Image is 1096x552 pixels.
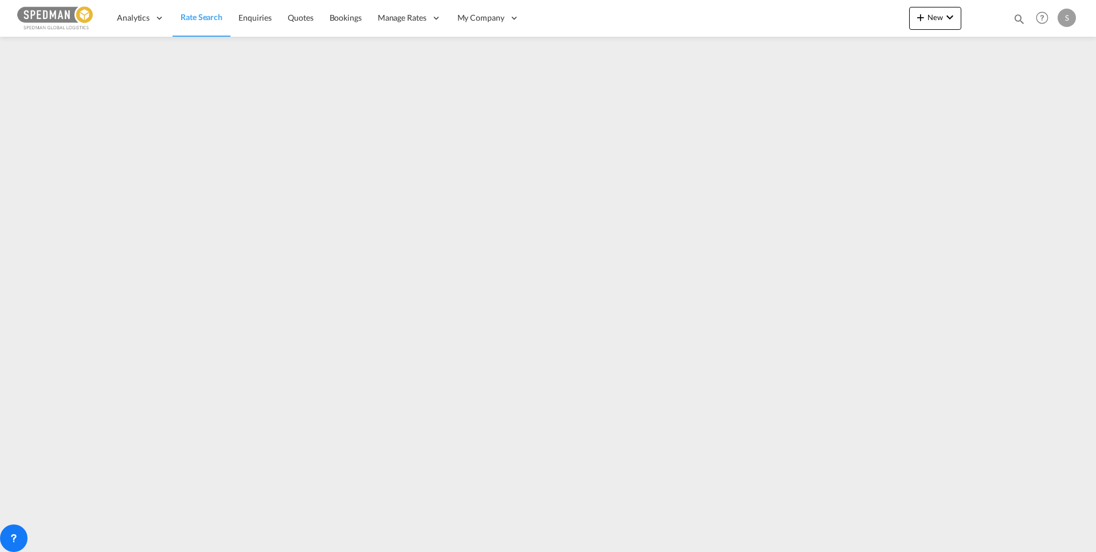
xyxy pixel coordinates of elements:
[1058,9,1076,27] div: S
[330,13,362,22] span: Bookings
[1032,8,1058,29] div: Help
[914,13,957,22] span: New
[914,10,927,24] md-icon: icon-plus 400-fg
[181,12,222,22] span: Rate Search
[17,5,95,31] img: c12ca350ff1b11efb6b291369744d907.png
[943,10,957,24] md-icon: icon-chevron-down
[238,13,272,22] span: Enquiries
[1013,13,1025,30] div: icon-magnify
[378,12,426,24] span: Manage Rates
[288,13,313,22] span: Quotes
[1013,13,1025,25] md-icon: icon-magnify
[117,12,150,24] span: Analytics
[909,7,961,30] button: icon-plus 400-fgNewicon-chevron-down
[457,12,504,24] span: My Company
[1032,8,1052,28] span: Help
